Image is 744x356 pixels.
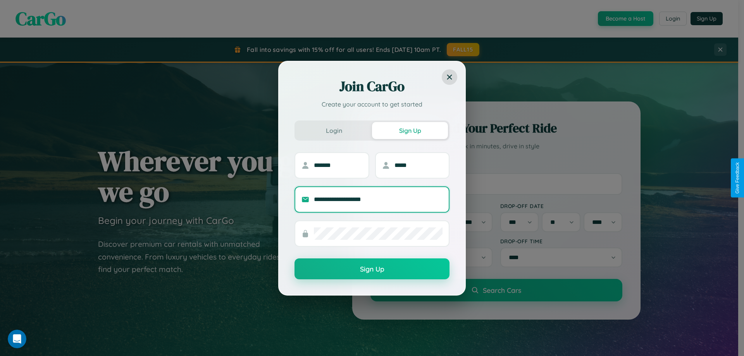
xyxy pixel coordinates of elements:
div: Give Feedback [735,162,740,194]
button: Login [296,122,372,139]
button: Sign Up [372,122,448,139]
h2: Join CarGo [294,77,449,96]
button: Sign Up [294,258,449,279]
iframe: Intercom live chat [8,330,26,348]
p: Create your account to get started [294,100,449,109]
